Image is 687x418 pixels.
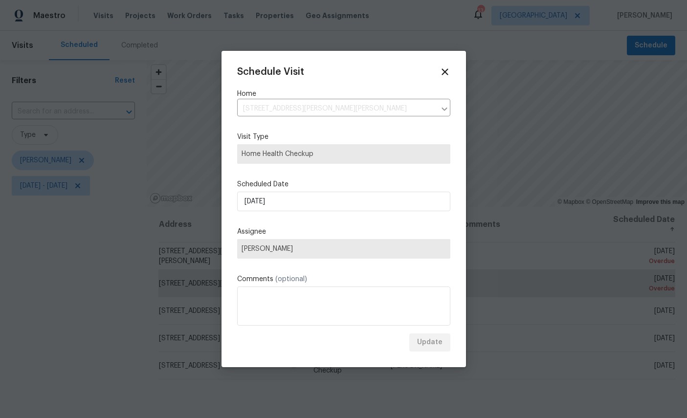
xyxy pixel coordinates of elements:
[237,67,304,77] span: Schedule Visit
[275,276,307,283] span: (optional)
[237,274,450,284] label: Comments
[237,132,450,142] label: Visit Type
[237,179,450,189] label: Scheduled Date
[237,101,436,116] input: Enter in an address
[237,192,450,211] input: M/D/YYYY
[237,89,450,99] label: Home
[440,66,450,77] span: Close
[242,245,446,253] span: [PERSON_NAME]
[237,227,450,237] label: Assignee
[242,149,446,159] span: Home Health Checkup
